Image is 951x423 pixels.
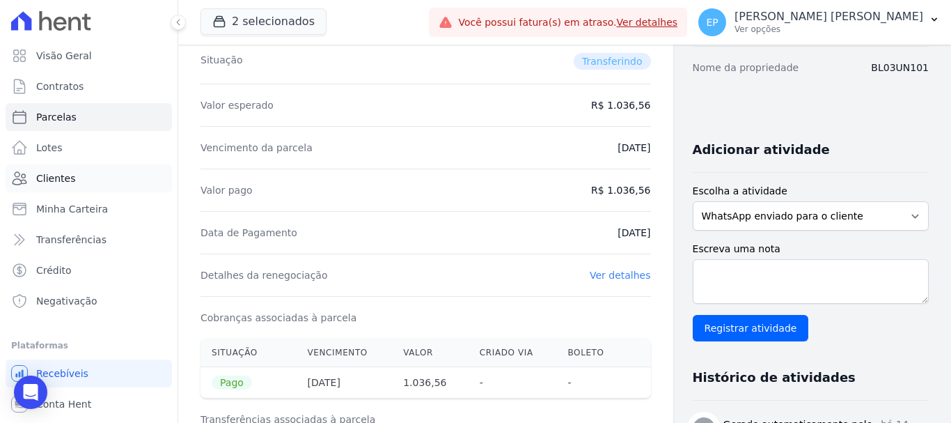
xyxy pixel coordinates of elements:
[734,24,923,35] p: Ver opções
[617,17,678,28] a: Ver detalhes
[36,294,97,308] span: Negativação
[297,367,393,399] th: [DATE]
[36,171,75,185] span: Clientes
[201,98,274,112] dt: Valor esperado
[11,337,166,354] div: Plataformas
[36,397,91,411] span: Conta Hent
[871,61,929,75] dd: BL03UN101
[687,3,951,42] button: EP [PERSON_NAME] [PERSON_NAME] Ver opções
[6,360,172,387] a: Recebíveis
[201,141,313,155] dt: Vencimento da parcela
[6,287,172,315] a: Negativação
[734,10,923,24] p: [PERSON_NAME] [PERSON_NAME]
[201,8,327,35] button: 2 selecionados
[693,141,830,158] h3: Adicionar atividade
[392,367,469,399] th: 1.036,56
[693,315,809,341] input: Registrar atividade
[201,268,328,282] dt: Detalhes da renegociação
[591,98,650,112] dd: R$ 1.036,56
[591,183,650,197] dd: R$ 1.036,56
[618,141,650,155] dd: [DATE]
[36,141,63,155] span: Lotes
[6,195,172,223] a: Minha Carteira
[36,202,108,216] span: Minha Carteira
[556,339,624,367] th: Boleto
[297,339,393,367] th: Vencimento
[618,226,650,240] dd: [DATE]
[458,15,677,30] span: Você possui fatura(s) em atraso.
[6,390,172,418] a: Conta Hent
[36,367,88,380] span: Recebíveis
[201,53,243,70] dt: Situação
[36,79,84,93] span: Contratos
[36,49,92,63] span: Visão Geral
[6,42,172,70] a: Visão Geral
[392,339,469,367] th: Valor
[201,311,356,325] dt: Cobranças associadas à parcela
[574,53,651,70] span: Transferindo
[6,72,172,100] a: Contratos
[36,233,107,247] span: Transferências
[6,134,172,162] a: Lotes
[556,367,624,399] th: -
[212,376,252,390] span: Pago
[469,339,557,367] th: Criado via
[706,17,718,27] span: EP
[693,369,856,386] h3: Histórico de atividades
[693,242,929,256] label: Escreva uma nota
[6,256,172,284] a: Crédito
[36,263,72,277] span: Crédito
[693,61,799,75] dt: Nome da propriedade
[14,376,47,409] div: Open Intercom Messenger
[201,183,253,197] dt: Valor pago
[693,184,929,199] label: Escolha a atividade
[6,164,172,192] a: Clientes
[590,270,651,281] a: Ver detalhes
[6,226,172,254] a: Transferências
[201,339,297,367] th: Situação
[36,110,77,124] span: Parcelas
[469,367,557,399] th: -
[201,226,297,240] dt: Data de Pagamento
[6,103,172,131] a: Parcelas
